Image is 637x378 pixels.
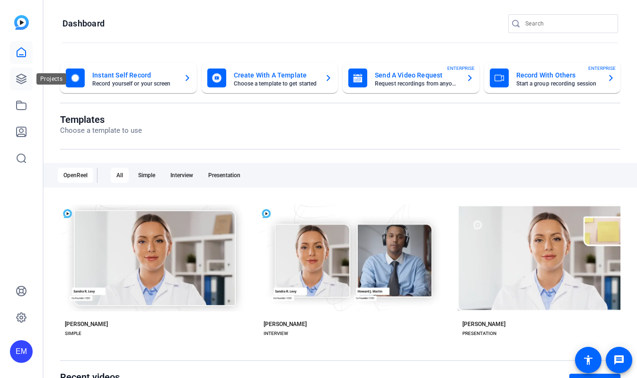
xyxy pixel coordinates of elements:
[343,63,479,93] button: Send A Video RequestRequest recordings from anyone, anywhereENTERPRISE
[613,354,625,366] mat-icon: message
[264,330,288,337] div: INTERVIEW
[375,81,459,86] mat-card-subtitle: Request recordings from anyone, anywhere
[65,320,108,328] div: [PERSON_NAME]
[588,65,616,72] span: ENTERPRISE
[484,63,621,93] button: Record With OthersStart a group recording sessionENTERPRISE
[65,330,81,337] div: SIMPLE
[111,168,129,183] div: All
[462,330,496,337] div: PRESENTATION
[165,168,199,183] div: Interview
[92,69,176,81] mat-card-title: Instant Self Record
[202,63,338,93] button: Create With A TemplateChoose a template to get started
[58,168,93,183] div: OpenReel
[10,340,33,363] div: EM
[462,320,505,328] div: [PERSON_NAME]
[36,73,66,85] div: Projects
[264,320,307,328] div: [PERSON_NAME]
[516,81,600,86] mat-card-subtitle: Start a group recording session
[62,18,105,29] h1: Dashboard
[516,69,600,81] mat-card-title: Record With Others
[133,168,161,183] div: Simple
[447,65,475,72] span: ENTERPRISE
[583,354,594,366] mat-icon: accessibility
[14,15,29,30] img: blue-gradient.svg
[60,63,197,93] button: Instant Self RecordRecord yourself or your screen
[203,168,246,183] div: Presentation
[92,81,176,86] mat-card-subtitle: Record yourself or your screen
[234,81,318,86] mat-card-subtitle: Choose a template to get started
[375,69,459,81] mat-card-title: Send A Video Request
[234,69,318,81] mat-card-title: Create With A Template
[60,114,142,125] h1: Templates
[60,125,142,136] p: Choose a template to use
[525,18,610,29] input: Search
